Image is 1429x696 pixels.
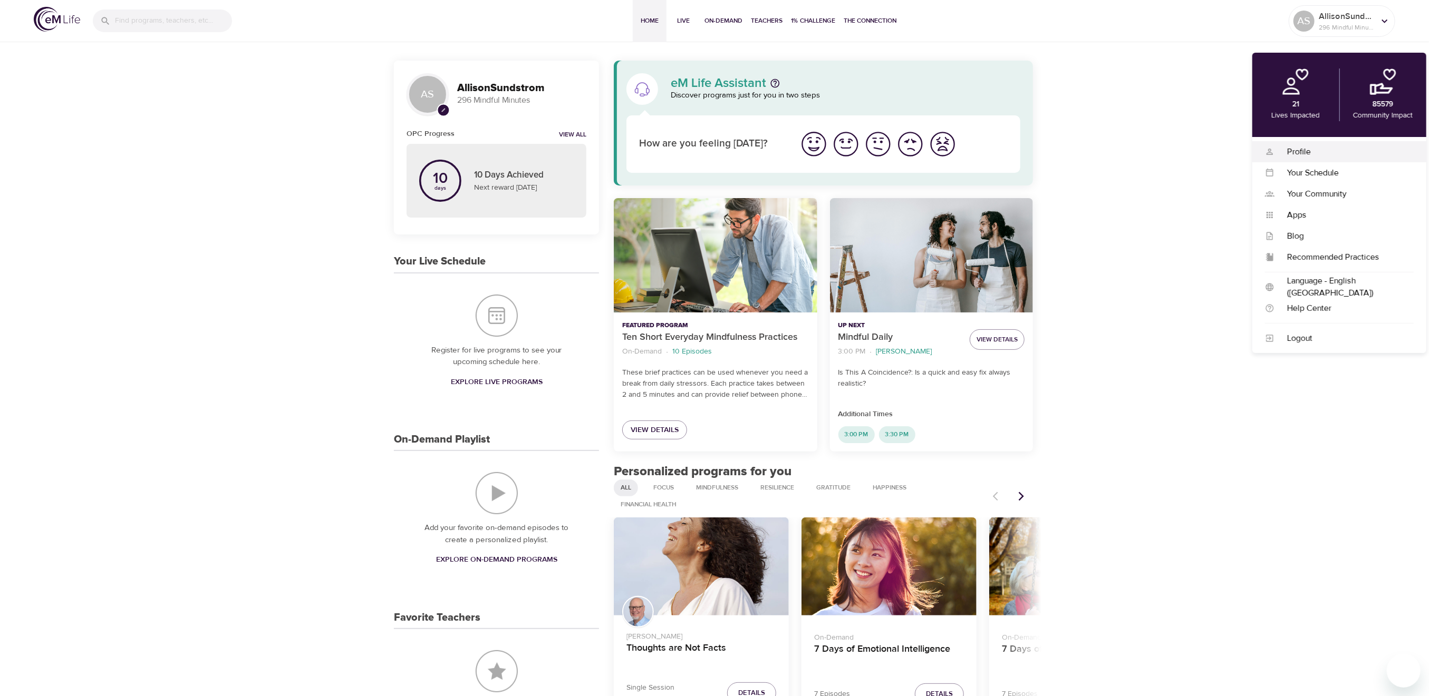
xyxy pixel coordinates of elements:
button: Ten Short Everyday Mindfulness Practices [614,198,817,312]
span: 3:30 PM [879,430,915,439]
img: good [832,130,861,159]
p: How are you feeling [DATE]? [639,136,785,152]
span: Gratitude [810,483,857,492]
p: Discover programs just for you in two steps [671,90,1020,102]
span: The Connection [844,15,896,26]
p: [PERSON_NAME] [876,346,932,357]
h2: Personalized programs for you [614,464,1033,479]
p: 296 Mindful Minutes [1319,23,1375,32]
img: great [799,130,828,159]
li: · [666,345,668,359]
a: View all notifications [559,131,586,140]
div: AS [407,73,449,115]
p: Single Session [626,682,679,693]
div: Blog [1274,230,1414,242]
span: Home [637,15,662,26]
p: AllisonSundstrom [1319,10,1375,23]
h6: OPC Progress [407,128,455,140]
h4: 7 Days of Emotional Intelligence [814,643,964,669]
div: Your Schedule [1274,167,1414,179]
button: I'm feeling bad [894,128,926,160]
span: Explore Live Programs [451,376,543,389]
p: 10 [433,171,448,186]
div: Happiness [866,479,913,496]
button: I'm feeling worst [926,128,959,160]
div: Recommended Practices [1274,251,1414,263]
p: Is This A Coincidence?: Is a quick and easy fix always realistic? [838,367,1025,389]
img: personal.png [1282,68,1309,95]
span: All [614,483,638,492]
img: On-Demand Playlist [476,472,518,514]
nav: breadcrumb [622,345,808,359]
img: eM Life Assistant [634,81,651,97]
a: Explore Live Programs [447,372,547,392]
h3: On-Demand Playlist [394,434,490,446]
button: Next items [1010,485,1033,508]
nav: breadcrumb [838,345,961,359]
p: [PERSON_NAME] [626,627,776,642]
span: 1% Challenge [791,15,835,26]
p: These brief practices can be used whenever you need a break from daily stressors. Each practice t... [622,367,808,400]
span: Financial Health [614,500,682,509]
div: Apps [1274,209,1414,221]
div: Help Center [1274,302,1414,315]
div: Profile [1274,146,1414,158]
img: ok [864,130,893,159]
span: View Details [977,334,1018,345]
p: Featured Program [622,321,808,330]
h4: Thoughts are Not Facts [626,642,776,668]
span: Happiness [866,483,913,492]
img: Your Live Schedule [476,295,518,337]
span: View Details [631,424,679,437]
img: worst [928,130,957,159]
img: community.png [1370,68,1396,95]
div: Logout [1274,332,1414,345]
p: Add your favorite on-demand episodes to create a personalized playlist. [415,522,578,546]
button: Thoughts are Not Facts [614,517,789,616]
p: Mindful Daily [838,330,961,345]
p: Up Next [838,321,961,330]
div: Resilience [754,479,801,496]
p: Next reward [DATE] [474,182,574,193]
input: Find programs, teachers, etc... [115,9,232,32]
span: Resilience [754,483,800,492]
div: AS [1293,11,1315,32]
p: 10 Episodes [672,346,712,357]
div: 3:30 PM [879,426,915,443]
p: days [433,186,448,190]
h4: 7 Days of Aging Gracefully [1002,643,1152,669]
button: 7 Days of Aging Gracefully [989,517,1164,616]
a: View Details [622,420,687,440]
p: 85579 [1373,99,1393,110]
a: Explore On-Demand Programs [432,550,562,570]
p: 21 [1292,99,1299,110]
p: Additional Times [838,409,1025,420]
button: View Details [970,329,1025,350]
p: On-Demand [622,346,662,357]
img: bad [896,130,925,159]
div: Financial Health [614,496,683,513]
div: 3:00 PM [838,426,875,443]
p: Community Impact [1353,110,1413,121]
span: 3:00 PM [838,430,875,439]
li: · [870,345,872,359]
p: eM Life Assistant [671,77,766,90]
button: 7 Days of Emotional Intelligence [802,517,977,616]
h3: Your Live Schedule [394,256,486,268]
button: I'm feeling ok [862,128,894,160]
span: Mindfulness [690,483,745,492]
p: 10 Days Achieved [474,169,574,182]
span: Live [671,15,696,26]
span: Teachers [751,15,783,26]
div: All [614,479,638,496]
div: Focus [646,479,681,496]
div: Your Community [1274,188,1414,200]
div: Mindfulness [689,479,745,496]
div: Language - English ([GEOGRAPHIC_DATA]) [1274,275,1414,299]
button: I'm feeling good [830,128,862,160]
img: Favorite Teachers [476,650,518,692]
p: 3:00 PM [838,346,866,357]
p: Register for live programs to see your upcoming schedule here. [415,345,578,368]
iframe: Button to launch messaging window [1387,654,1421,688]
p: Lives Impacted [1271,110,1320,121]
